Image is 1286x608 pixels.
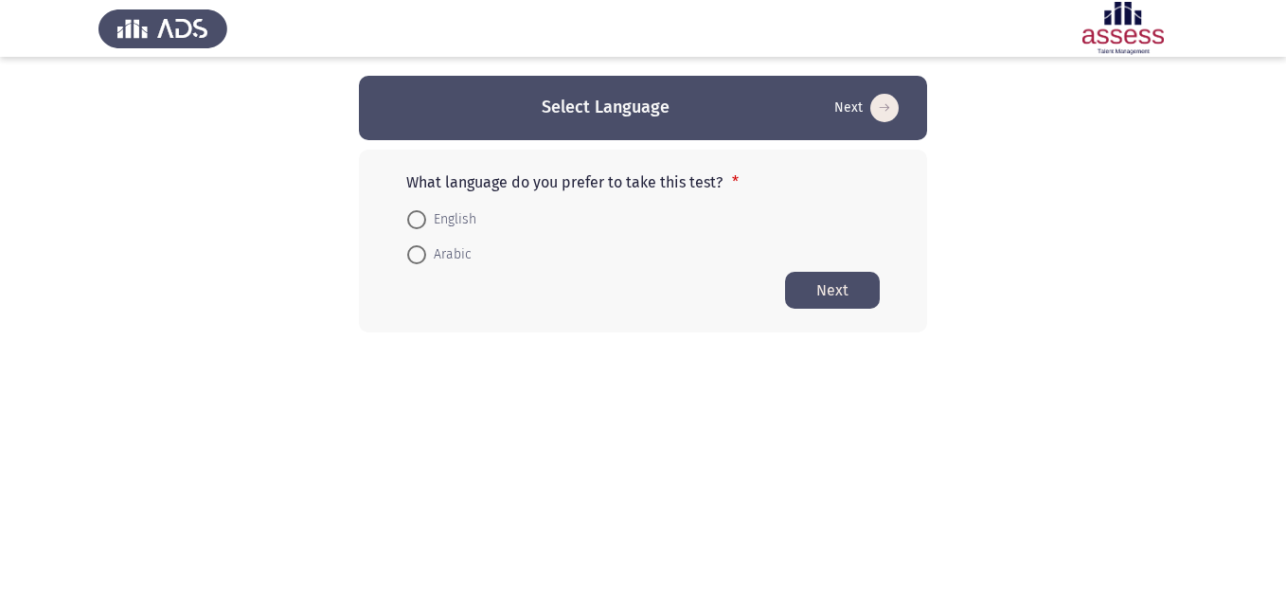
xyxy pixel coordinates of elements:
span: Arabic [426,243,472,266]
p: What language do you prefer to take this test? [406,173,880,191]
h3: Select Language [542,96,670,119]
button: Start assessment [829,93,904,123]
img: Assess Talent Management logo [98,2,227,55]
span: English [426,208,476,231]
button: Start assessment [785,272,880,309]
img: Assessment logo of ASSESS Employability - EBI [1059,2,1188,55]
